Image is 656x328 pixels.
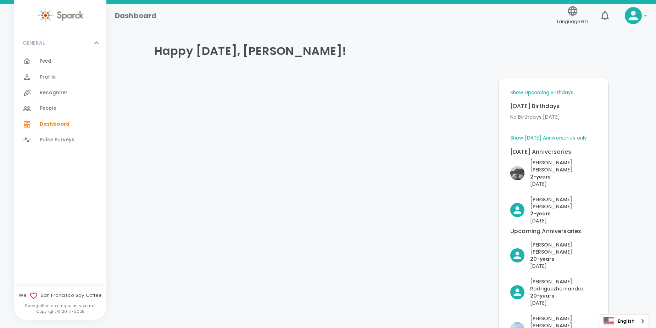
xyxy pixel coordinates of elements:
[505,272,597,306] div: Click to Recognize!
[14,132,106,148] a: Pulse Surveys
[581,17,588,25] span: en
[40,89,67,96] span: Recognize!
[14,303,106,309] p: Recognition as unique as you are!
[530,299,597,306] p: [DATE]
[510,102,597,111] p: [DATE] Birthdays
[530,255,597,262] p: 20- years
[510,113,597,120] p: No Birthdays [DATE]
[40,136,74,143] span: Pulse Surveys
[510,166,524,180] img: Picture of Brandon Algarin
[600,315,649,328] a: English
[40,121,70,128] span: Dashboard
[530,196,597,210] p: [PERSON_NAME] [PERSON_NAME]
[14,117,106,132] a: Dashboard
[530,292,597,299] p: 20- years
[505,190,597,224] div: Click to Recognize!
[530,241,597,255] p: [PERSON_NAME] [PERSON_NAME]
[40,74,56,81] span: Profile
[505,153,597,187] div: Click to Recognize!
[14,85,106,101] a: Recognize!
[530,180,597,187] p: [DATE]
[530,210,597,217] p: 2- years
[557,17,588,26] span: Language:
[530,262,597,270] p: [DATE]
[37,7,83,24] img: Sparck logo
[530,173,597,180] p: 2- years
[510,148,597,156] p: [DATE] Anniversaries
[115,10,156,21] h1: Dashboard
[530,278,597,292] p: [PERSON_NAME] Rodriguezhernandez
[554,3,591,28] button: Language:en
[14,7,106,24] a: Sparck logo
[505,236,597,270] div: Click to Recognize!
[14,53,106,151] div: GENERAL
[14,292,106,300] span: We San Francisco Bay Coffee
[510,278,597,306] button: Click to Recognize!
[600,314,649,328] div: Language
[14,101,106,116] a: People
[23,39,45,46] p: GENERAL
[530,159,597,173] p: [PERSON_NAME] [PERSON_NAME]
[510,89,573,96] a: Show Upcoming Birthdays
[40,105,56,112] span: People
[530,217,597,224] p: [DATE]
[14,69,106,85] a: Profile
[14,309,106,314] p: Copyright © 2017 - 2025
[40,58,52,65] span: Feed
[510,241,597,270] button: Click to Recognize!
[510,227,597,236] p: Upcoming Anniversaries
[154,44,608,58] h4: Happy [DATE], [PERSON_NAME]!
[600,314,649,328] aside: Language selected: English
[510,196,597,224] button: Click to Recognize!
[14,32,106,53] div: GENERAL
[510,159,597,187] button: Click to Recognize!
[14,53,106,69] a: Feed
[510,135,587,142] a: Show [DATE] Anniversaries only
